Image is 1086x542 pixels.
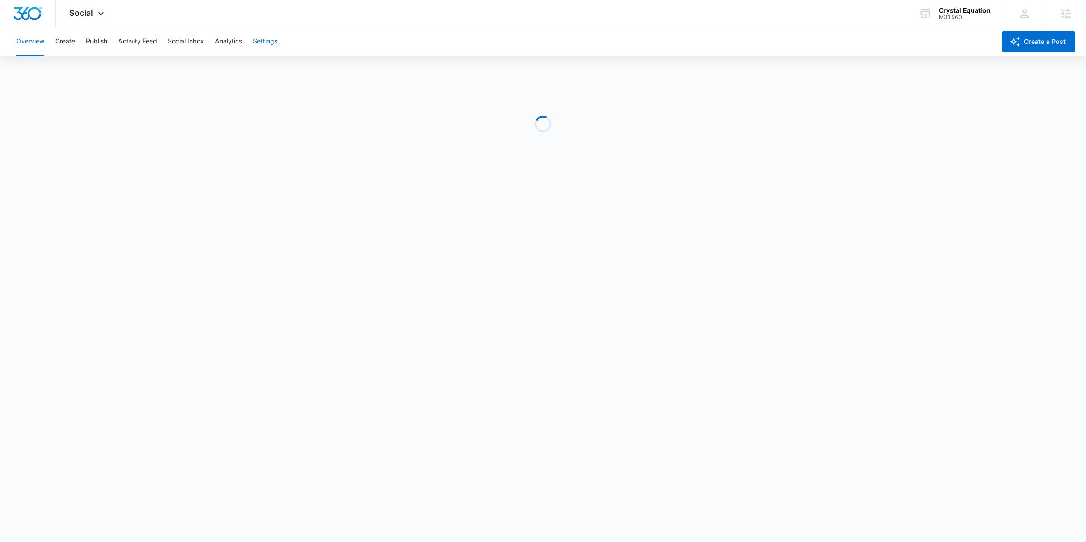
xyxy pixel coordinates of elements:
div: account id [939,14,991,20]
button: Overview [16,27,44,56]
button: Analytics [215,27,242,56]
button: Activity Feed [118,27,157,56]
button: Settings [253,27,277,56]
button: Publish [86,27,107,56]
button: Create a Post [1002,31,1075,52]
div: account name [939,7,991,14]
button: Social Inbox [168,27,204,56]
span: Social [69,8,93,18]
button: Create [55,27,75,56]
